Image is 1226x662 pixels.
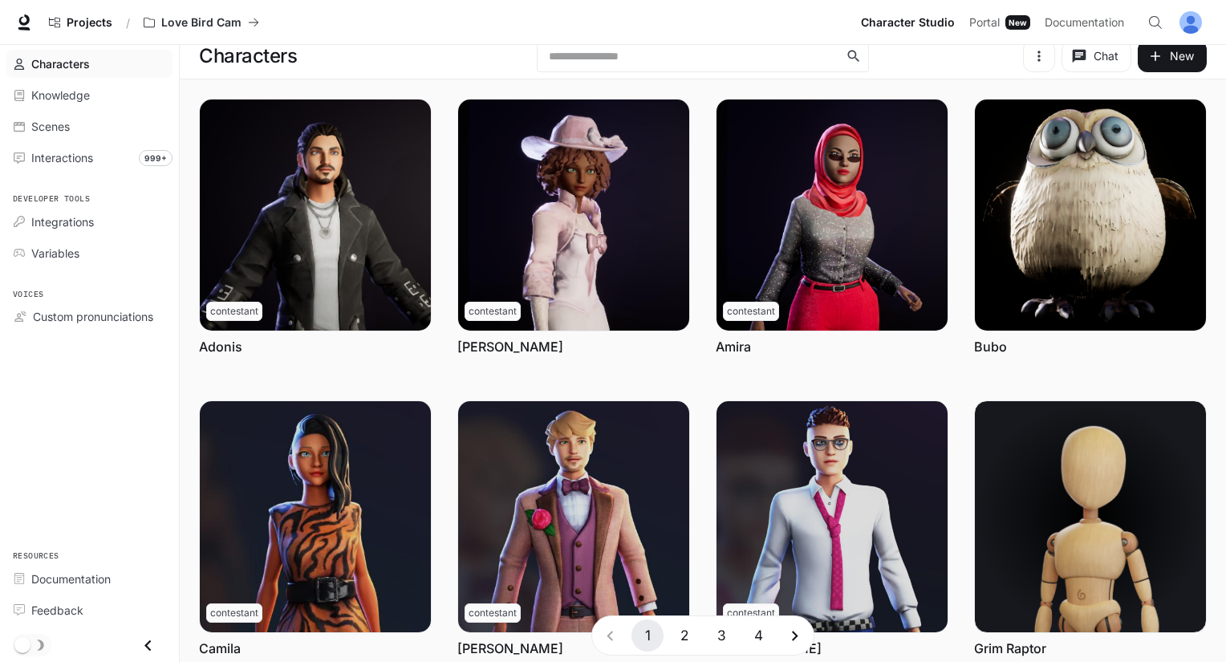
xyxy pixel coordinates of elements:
[14,636,30,653] span: Dark mode toggle
[6,81,173,109] a: Knowledge
[591,615,814,656] nav: pagination navigation
[31,245,79,262] span: Variables
[31,118,70,135] span: Scenes
[31,602,83,619] span: Feedback
[631,619,664,652] button: page 1
[742,619,774,652] button: Go to page 4
[1138,40,1207,72] button: New
[67,16,112,30] span: Projects
[42,6,120,39] a: Go to projects
[200,100,431,331] img: Adonis
[200,401,431,632] img: Camila
[668,619,700,652] button: Go to page 2
[6,50,173,78] a: Characters
[717,401,948,632] img: Ethan
[1038,6,1136,39] a: Documentation
[31,149,93,166] span: Interactions
[855,6,961,39] a: Character Studio
[6,112,173,140] a: Scenes
[963,6,1037,39] a: PortalNew
[31,213,94,230] span: Integrations
[974,338,1007,355] a: Bubo
[31,87,90,104] span: Knowledge
[6,144,173,172] a: Interactions
[139,150,173,166] span: 999+
[6,239,173,267] a: Variables
[975,100,1206,331] img: Bubo
[6,303,173,331] a: Custom pronunciations
[458,100,689,331] img: Amanda
[120,14,136,31] div: /
[457,338,563,355] a: [PERSON_NAME]
[969,13,1000,33] span: Portal
[6,208,173,236] a: Integrations
[6,565,173,593] a: Documentation
[1005,15,1030,30] div: New
[1045,13,1124,33] span: Documentation
[130,629,166,662] button: Close drawer
[31,55,90,72] span: Characters
[705,619,737,652] button: Go to page 3
[6,596,173,624] a: Feedback
[1175,6,1207,39] button: User avatar
[458,401,689,632] img: Chad
[861,13,955,33] span: Character Studio
[975,401,1206,632] img: Grim Raptor
[779,619,811,652] button: Go to next page
[199,338,242,355] a: Adonis
[31,571,111,587] span: Documentation
[199,40,297,72] h1: Characters
[1179,11,1202,34] img: User avatar
[33,308,153,325] span: Custom pronunciations
[1139,6,1171,39] button: Open Command Menu
[1062,40,1131,72] button: Chat
[716,338,751,355] a: Amira
[161,16,242,30] p: Love Bird Cam
[717,100,948,331] img: Amira
[136,6,266,39] button: All workspaces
